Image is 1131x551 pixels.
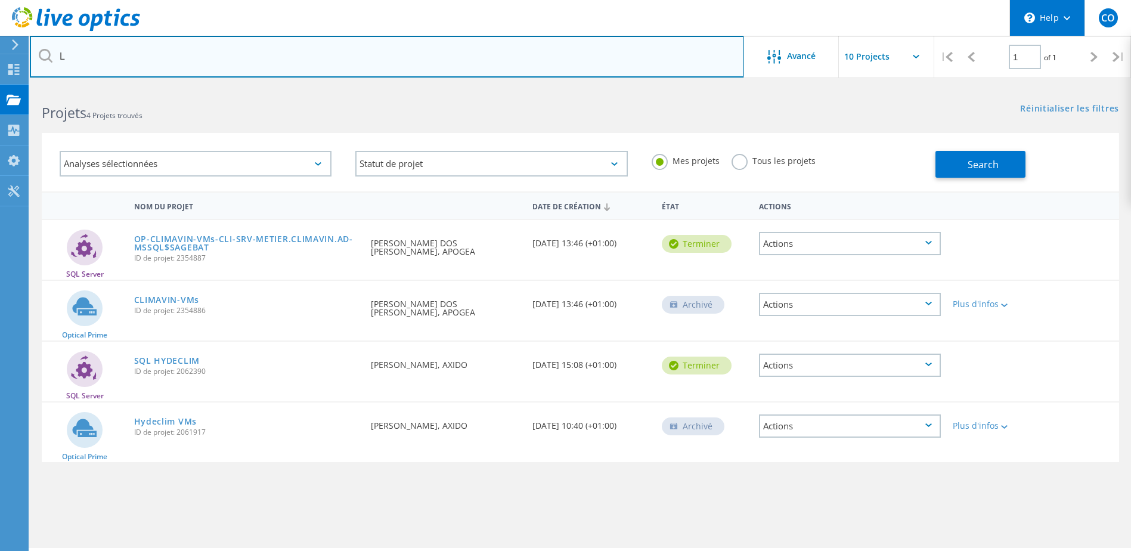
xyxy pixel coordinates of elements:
div: Actions [759,293,941,316]
span: SQL Server [66,392,104,400]
span: ID de projet: 2061917 [134,429,360,436]
div: Archivé [662,296,724,314]
div: Analyses sélectionnées [60,151,331,177]
a: Hydeclim VMs [134,417,197,426]
span: 4 Projets trouvés [86,110,142,120]
div: [PERSON_NAME], AXIDO [365,403,526,442]
span: ID de projet: 2354887 [134,255,360,262]
div: Terminer [662,235,732,253]
button: Search [935,151,1025,178]
span: ID de projet: 2062390 [134,368,360,375]
span: SQL Server [66,271,104,278]
label: Mes projets [652,154,720,165]
div: [PERSON_NAME] DOS [PERSON_NAME], APOGEA [365,220,526,268]
div: Archivé [662,417,724,435]
label: Tous les projets [732,154,816,165]
div: Actions [753,194,947,216]
span: ID de projet: 2354886 [134,307,360,314]
span: Search [968,158,999,171]
div: Nom du projet [128,194,365,216]
a: Live Optics Dashboard [12,25,140,33]
div: Terminer [662,357,732,374]
div: [PERSON_NAME] DOS [PERSON_NAME], APOGEA [365,281,526,329]
div: Actions [759,232,941,255]
a: CLIMAVIN-VMs [134,296,199,304]
svg: \n [1024,13,1035,23]
span: Optical Prime [62,332,107,339]
span: Optical Prime [62,453,107,460]
a: SQL HYDECLIM [134,357,200,365]
div: [PERSON_NAME], AXIDO [365,342,526,381]
span: of 1 [1044,52,1056,63]
div: [DATE] 13:46 (+01:00) [526,281,656,320]
div: Plus d'infos [953,422,1027,430]
div: Plus d'infos [953,300,1027,308]
div: Date de création [526,194,656,217]
span: Avancé [787,52,816,60]
span: CO [1101,13,1115,23]
div: Statut de projet [355,151,627,177]
input: Rechercher des projets par nom, propriétaire, ID, société, etc. [30,36,744,78]
div: | [934,36,959,78]
b: Projets [42,103,86,122]
div: Actions [759,354,941,377]
div: [DATE] 13:46 (+01:00) [526,220,656,259]
div: | [1107,36,1131,78]
a: Réinitialiser les filtres [1020,104,1119,114]
div: [DATE] 15:08 (+01:00) [526,342,656,381]
div: État [656,194,753,216]
div: [DATE] 10:40 (+01:00) [526,403,656,442]
a: OP-CLIMAVIN-VMs-CLI-SRV-METIER.CLIMAVIN.AD-MSSQL$SAGEBAT [134,235,360,252]
div: Actions [759,414,941,438]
